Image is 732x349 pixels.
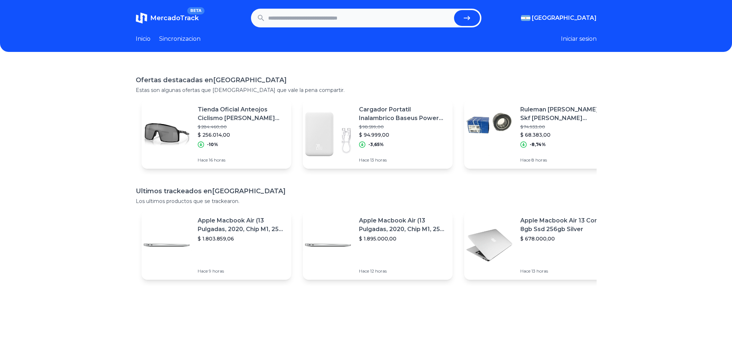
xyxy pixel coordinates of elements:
img: Featured image [464,109,515,159]
img: Featured image [142,220,192,270]
h1: Ultimos trackeados en [GEOGRAPHIC_DATA] [136,186,597,196]
p: $ 1.895.000,00 [359,235,447,242]
p: Los ultimos productos que se trackearon. [136,198,597,205]
p: -10% [207,142,218,147]
p: $ 94.999,00 [359,131,447,138]
span: BETA [187,7,204,14]
button: [GEOGRAPHIC_DATA] [521,14,597,22]
a: Sincronizacion [159,35,201,43]
p: Apple Macbook Air 13 Core I5 8gb Ssd 256gb Silver [520,216,608,234]
p: Hace 9 horas [198,268,286,274]
img: Featured image [303,220,353,270]
img: Featured image [142,109,192,159]
p: $ 1.803.859,06 [198,235,286,242]
p: Apple Macbook Air (13 Pulgadas, 2020, Chip M1, 256 Gb De Ssd, 8 Gb De Ram) - Plata [359,216,447,234]
a: Featured imageCargador Portatil Inalambrico Baseus Power Bank Carga Rapida$ 98.599,00$ 94.999,00-... [303,100,453,169]
p: $ 68.383,00 [520,131,608,138]
p: Hace 16 horas [198,157,286,163]
img: Featured image [464,220,515,270]
p: Hace 13 horas [359,157,447,163]
a: Featured imageApple Macbook Air (13 Pulgadas, 2020, Chip M1, 256 Gb De Ssd, 8 Gb De Ram) - Plata$... [303,211,453,280]
p: Cargador Portatil Inalambrico Baseus Power Bank Carga Rapida [359,105,447,123]
p: $ 98.599,00 [359,124,447,130]
p: Ruleman [PERSON_NAME] Skf [PERSON_NAME] Ecosport Con Abs [520,105,608,123]
p: -8,74% [530,142,546,147]
p: Tienda Oficial Anteojos Ciclismo [PERSON_NAME] Oo9406 01+ [198,105,286,123]
p: Hace 12 horas [359,268,447,274]
p: $ 678.000,00 [520,235,608,242]
p: $ 284.460,00 [198,124,286,130]
img: Featured image [303,109,353,159]
a: Featured imageApple Macbook Air (13 Pulgadas, 2020, Chip M1, 256 Gb De Ssd, 8 Gb De Ram) - Plata$... [142,211,291,280]
img: Argentina [521,15,530,21]
span: MercadoTrack [150,14,199,22]
p: $ 74.933,00 [520,124,608,130]
p: Apple Macbook Air (13 Pulgadas, 2020, Chip M1, 256 Gb De Ssd, 8 Gb De Ram) - Plata [198,216,286,234]
p: Hace 13 horas [520,268,608,274]
a: MercadoTrackBETA [136,12,199,24]
a: Inicio [136,35,151,43]
a: Featured imageTienda Oficial Anteojos Ciclismo [PERSON_NAME] Oo9406 01+$ 284.460,00$ 256.014,00-1... [142,100,291,169]
a: Featured imageApple Macbook Air 13 Core I5 8gb Ssd 256gb Silver$ 678.000,00Hace 13 horas [464,211,614,280]
a: Featured imageRuleman [PERSON_NAME] Skf [PERSON_NAME] Ecosport Con Abs$ 74.933,00$ 68.383,00-8,74... [464,100,614,169]
img: MercadoTrack [136,12,147,24]
p: $ 256.014,00 [198,131,286,138]
h1: Ofertas destacadas en [GEOGRAPHIC_DATA] [136,75,597,85]
p: -3,65% [368,142,384,147]
button: Iniciar sesion [561,35,597,43]
span: [GEOGRAPHIC_DATA] [532,14,597,22]
p: Hace 8 horas [520,157,608,163]
p: Estas son algunas ofertas que [DEMOGRAPHIC_DATA] que vale la pena compartir. [136,87,597,94]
